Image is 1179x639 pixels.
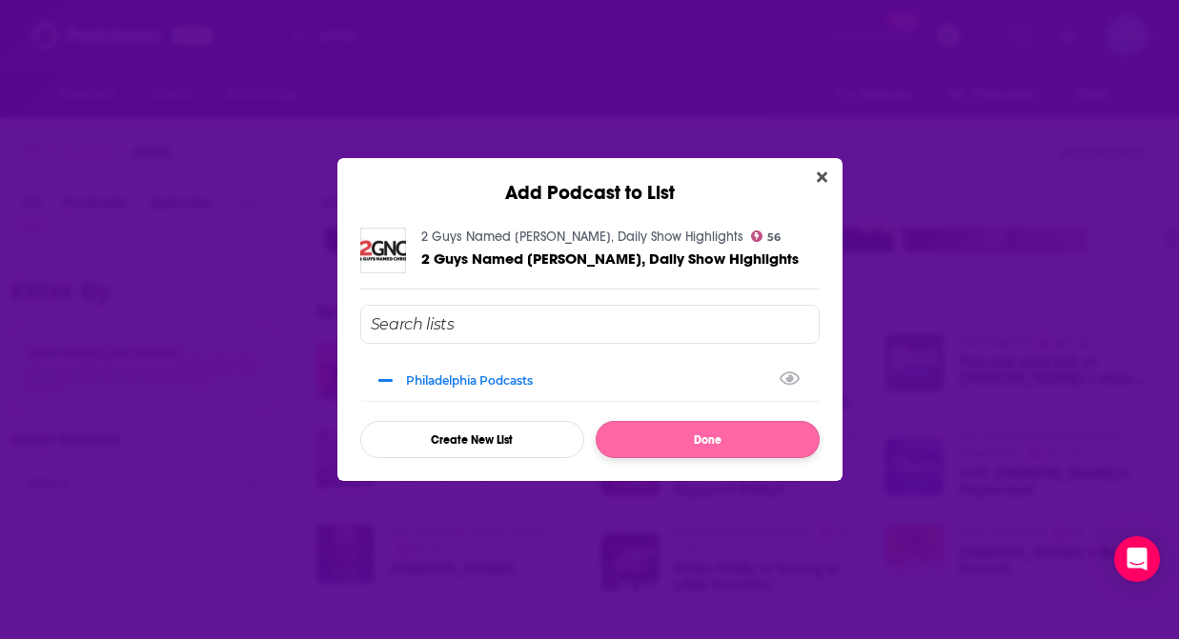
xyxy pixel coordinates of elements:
a: 2 Guys Named Chris, Daily Show Highlights [421,250,799,267]
div: Philadelphia Podcasts [360,359,820,401]
div: Open Intercom Messenger [1114,536,1160,582]
input: Search lists [360,305,820,344]
button: Close [809,166,835,190]
div: Philadelphia Podcasts [406,373,544,388]
a: 56 [751,230,782,242]
button: Create New List [360,421,584,458]
span: 2 Guys Named [PERSON_NAME], Daily Show Highlights [421,250,799,268]
a: 2 Guys Named Chris, Daily Show Highlights [421,229,743,245]
button: Done [596,421,820,458]
div: Add Podcast To List [360,305,820,458]
img: 2 Guys Named Chris, Daily Show Highlights [360,228,406,273]
button: View Link [533,384,544,386]
div: Add Podcast to List [337,158,843,205]
span: 56 [767,233,781,242]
